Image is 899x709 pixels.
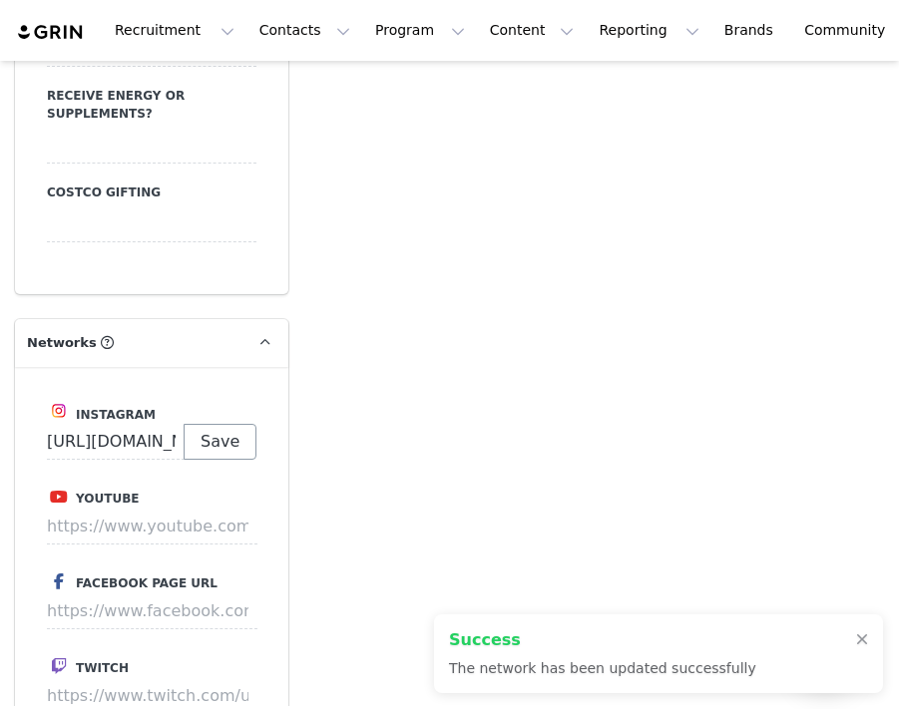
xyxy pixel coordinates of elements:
[27,333,97,353] span: Networks
[363,8,477,53] button: Program
[478,8,587,53] button: Content
[47,183,256,201] label: Costco Gifting
[449,628,756,652] h2: Success
[16,16,502,38] body: Rich Text Area. Press ALT-0 for help.
[76,408,156,422] span: Instagram
[76,661,129,675] span: Twitch
[247,8,362,53] button: Contacts
[184,424,256,460] button: Save
[103,8,246,53] button: Recruitment
[76,492,139,506] span: Youtube
[449,658,756,679] p: The network has been updated successfully
[76,576,218,590] span: Facebook Page URL
[47,509,257,544] input: https://www.youtube.com/@username
[587,8,710,53] button: Reporting
[16,23,86,42] img: grin logo
[51,403,67,419] img: instagram.svg
[47,593,257,629] input: https://www.facebook.com/@username
[712,8,791,53] a: Brands
[47,424,185,460] input: https://www.instagram.com/username
[47,87,256,123] label: Receive Energy or Supplements?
